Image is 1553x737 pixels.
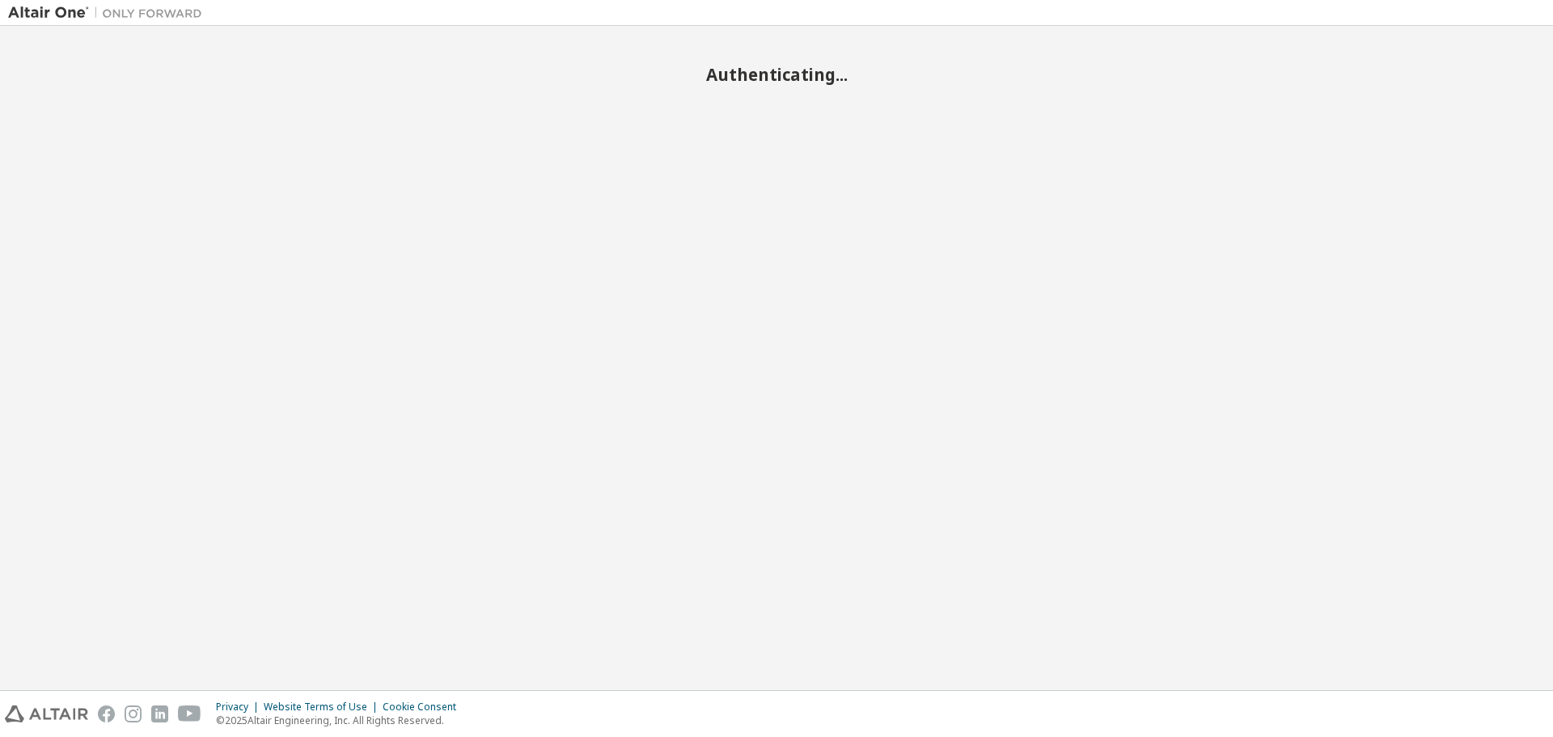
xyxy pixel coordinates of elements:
div: Cookie Consent [383,701,466,714]
img: facebook.svg [98,705,115,722]
img: altair_logo.svg [5,705,88,722]
img: Altair One [8,5,210,21]
img: instagram.svg [125,705,142,722]
p: © 2025 Altair Engineering, Inc. All Rights Reserved. [216,714,466,727]
img: linkedin.svg [151,705,168,722]
img: youtube.svg [178,705,201,722]
div: Privacy [216,701,264,714]
h2: Authenticating... [8,64,1545,85]
div: Website Terms of Use [264,701,383,714]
